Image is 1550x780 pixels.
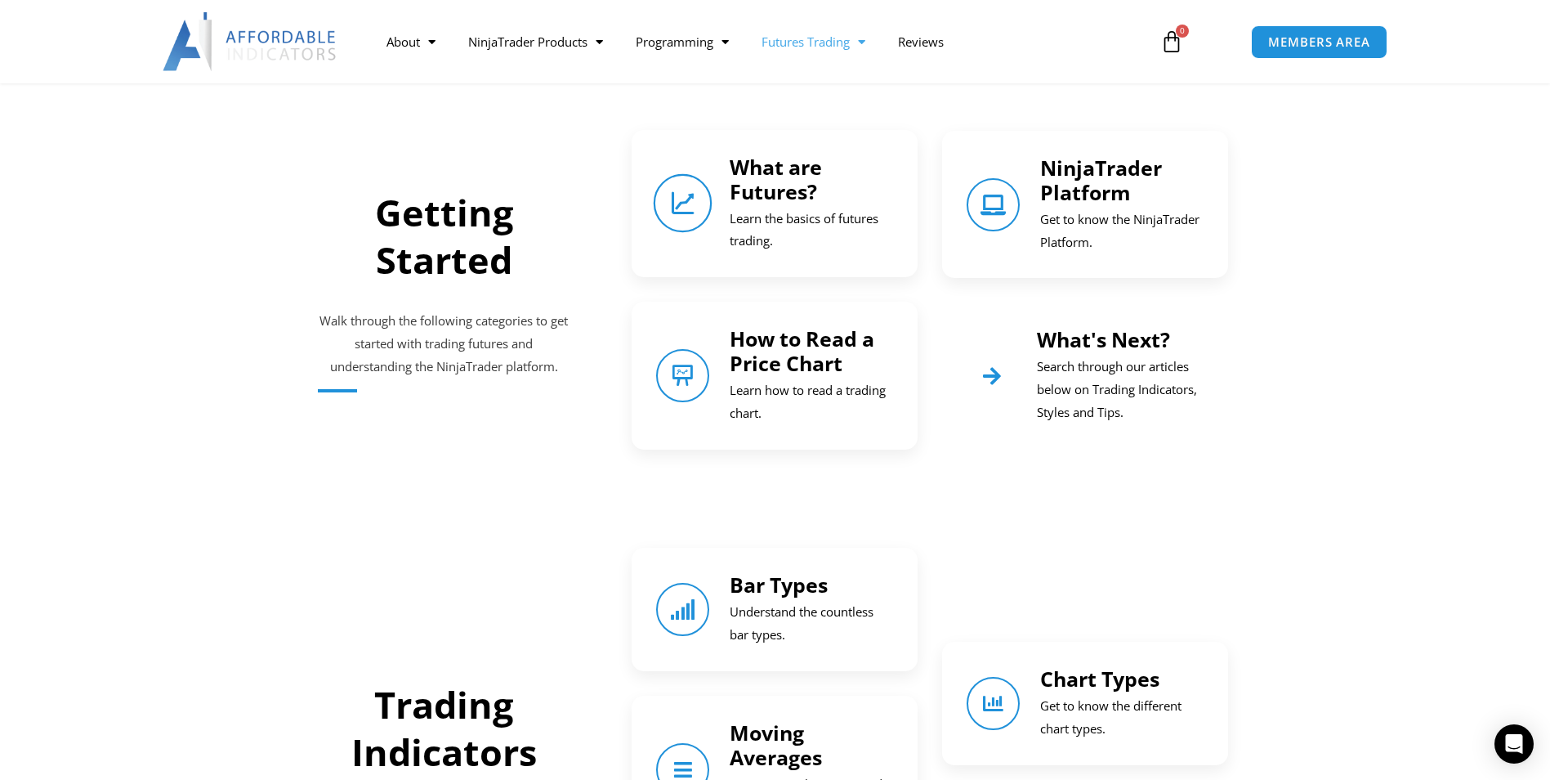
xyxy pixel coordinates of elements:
[1040,208,1204,254] p: Get to know the NinjaTrader Platform.
[730,719,822,771] a: Moving Averages
[370,23,1141,61] nav: Menu
[1040,695,1204,741] p: Get to know the different chart types.
[730,379,893,425] p: Learn how to read a trading chart.
[1268,36,1370,48] span: MEMBERS AREA
[1251,25,1387,59] a: MEMBERS AREA
[656,349,709,402] a: How to Read a Price Chart
[656,583,709,636] a: Bar Types
[1037,325,1170,353] a: What's Next?
[967,351,1016,401] a: What's Next?
[1136,18,1208,65] a: 0
[730,325,874,377] a: How to Read a Price Chart
[730,571,828,598] a: Bar Types
[318,189,571,285] h2: Getting Started
[654,174,712,233] a: What are Futures?
[1037,356,1204,424] p: Search through our articles below on Trading Indicators, Styles and Tips.
[745,23,882,61] a: Futures Trading
[882,23,960,61] a: Reviews
[967,178,1020,231] a: NinjaTrader Platform
[967,677,1020,730] a: Chart Types
[1040,154,1162,206] a: NinjaTrader Platform
[163,12,338,71] img: LogoAI | Affordable Indicators – NinjaTrader
[730,601,893,647] p: Understand the countless bar types.
[1494,724,1534,764] div: Open Intercom Messenger
[730,208,893,253] p: Learn the basics of futures trading.
[1176,25,1189,38] span: 0
[452,23,619,61] a: NinjaTrader Products
[619,23,745,61] a: Programming
[370,23,452,61] a: About
[1040,665,1159,693] a: Chart Types
[730,153,822,205] a: What are Futures?
[318,681,571,777] h2: Trading Indicators
[318,310,571,379] p: Walk through the following categories to get started with trading futures and understanding the N...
